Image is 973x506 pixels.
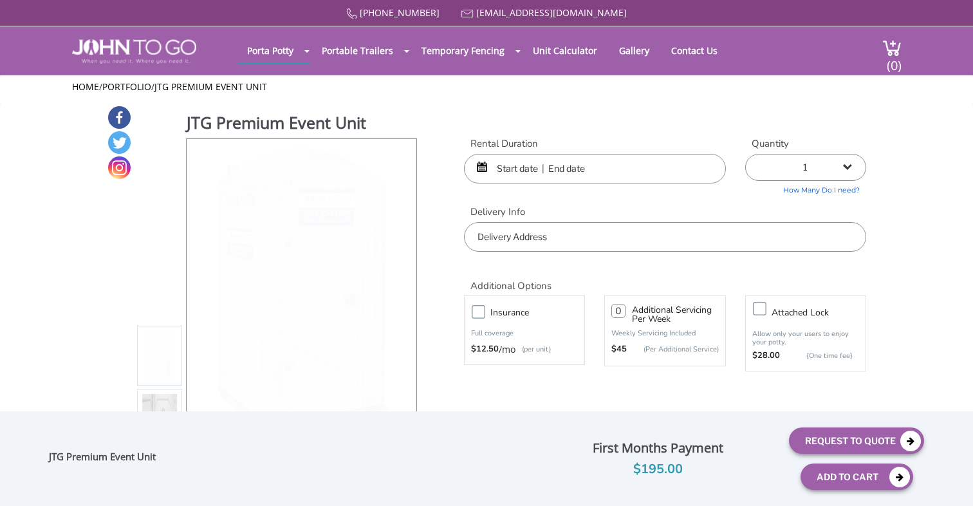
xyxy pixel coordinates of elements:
a: JTG Premium Event Unit [154,80,267,93]
p: (Per Additional Service) [627,344,718,354]
p: {One time fee} [786,350,853,362]
a: Twitter [108,131,131,154]
a: Contact Us [662,38,727,63]
img: JOHN to go [72,39,196,64]
a: Porta Potty [237,38,303,63]
strong: $28.00 [752,350,780,362]
p: (per unit) [515,343,551,356]
a: Gallery [609,38,659,63]
button: Live Chat [922,454,973,506]
div: JTG Premium Event Unit [49,451,162,467]
ul: / / [72,80,902,93]
img: Call [346,8,357,19]
h3: Attached lock [772,305,872,321]
p: Allow only your users to enjoy your potty. [752,330,859,346]
a: Home [72,80,99,93]
div: $195.00 [536,459,779,480]
button: Request To Quote [789,427,924,454]
a: Portfolio [102,80,151,93]
h1: JTG Premium Event Unit [187,111,418,137]
img: cart a [882,39,902,57]
a: Unit Calculator [523,38,607,63]
h2: Additional Options [464,265,866,292]
a: [PHONE_NUMBER] [360,6,440,19]
img: Mail [461,10,474,18]
strong: $12.50 [471,343,499,356]
div: /mo [471,343,578,356]
h3: Additional Servicing Per Week [632,306,718,324]
a: Portable Trailers [312,38,403,63]
a: How Many Do I need? [745,181,866,196]
input: Start date | End date [464,154,726,183]
a: Temporary Fencing [412,38,514,63]
strong: $45 [611,343,627,356]
h3: Insurance [490,305,591,321]
label: Rental Duration [464,137,726,151]
span: (0) [886,46,902,74]
label: Quantity [745,137,866,151]
div: First Months Payment [536,437,779,459]
button: Add To Cart [801,464,913,490]
input: 0 [611,304,625,318]
input: Delivery Address [464,222,866,252]
img: Product [204,139,400,442]
label: Delivery Info [464,205,866,219]
a: [EMAIL_ADDRESS][DOMAIN_NAME] [476,6,627,19]
p: Weekly Servicing Included [611,328,718,338]
p: Full coverage [471,327,578,340]
a: Instagram [108,156,131,179]
a: Facebook [108,106,131,129]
